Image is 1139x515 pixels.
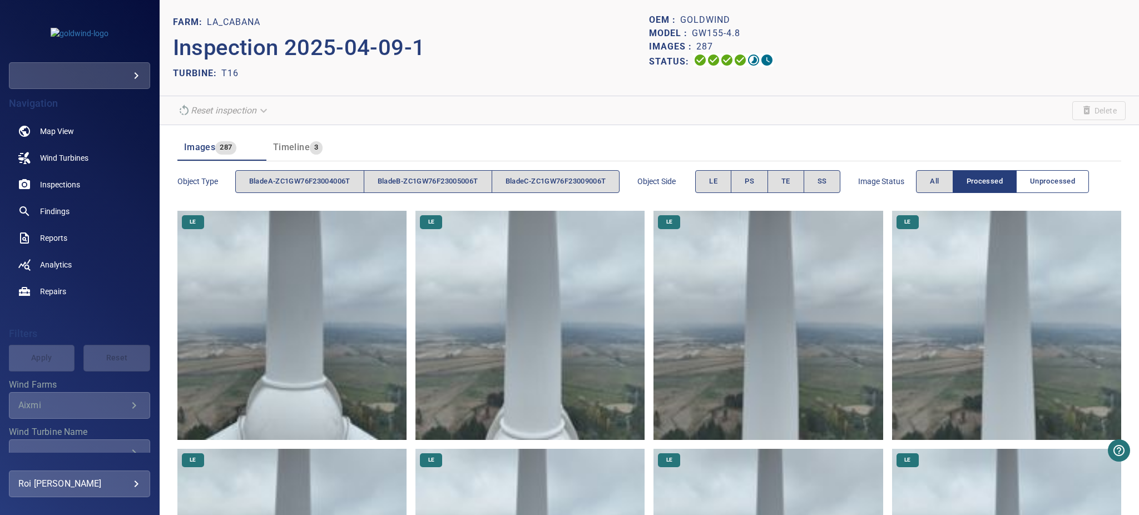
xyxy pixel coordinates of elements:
a: inspections noActive [9,171,150,198]
span: Analytics [40,259,72,270]
svg: Selecting 100% [720,53,734,67]
span: LE [898,456,917,464]
button: bladeC-ZC1GW76F23009006T [492,170,620,193]
span: TE [781,175,790,188]
div: imageStatus [916,170,1089,193]
div: Wind Turbine Name [9,439,150,466]
p: Images : [649,40,696,53]
div: Wind Farms [9,392,150,419]
span: SS [818,175,827,188]
em: Reset inspection [191,105,256,116]
button: All [916,170,953,193]
div: objectSide [695,170,840,193]
label: Wind Turbine Name [9,428,150,437]
a: repairs noActive [9,278,150,305]
span: LE [183,456,202,464]
div: Aixmi [18,400,127,410]
span: Processed [967,175,1003,188]
div: Unable to reset the inspection due to its current status [173,101,274,120]
button: SS [804,170,841,193]
span: LE [422,218,441,226]
span: bladeB-ZC1GW76F23005006T [378,175,478,188]
a: analytics noActive [9,251,150,278]
span: Timeline [273,142,310,152]
p: 287 [696,40,713,53]
span: Wind Turbines [40,152,88,164]
div: Roi [PERSON_NAME] [18,475,141,493]
p: Inspection 2025-04-09-1 [173,31,650,65]
span: Inspections [40,179,80,190]
a: map noActive [9,118,150,145]
svg: ML Processing 100% [734,53,747,67]
span: LE [660,456,679,464]
span: Unable to delete the inspection due to its current status [1072,101,1126,120]
div: goldwind [9,62,150,89]
span: Repairs [40,286,66,297]
p: FARM: [173,16,207,29]
p: La_Cabana [207,16,260,29]
label: Wind Farms [9,380,150,389]
span: LE [709,175,717,188]
button: Unprocessed [1016,170,1089,193]
p: GW155-4.8 [692,27,740,40]
svg: Uploading 100% [694,53,707,67]
p: Model : [649,27,692,40]
span: Object type [177,176,235,187]
span: bladeC-ZC1GW76F23009006T [506,175,606,188]
p: TURBINE: [173,67,221,80]
span: LE [660,218,679,226]
button: bladeB-ZC1GW76F23005006T [364,170,492,193]
span: Images [184,142,215,152]
svg: Matching 29% [747,53,760,67]
span: All [930,175,939,188]
span: 3 [310,141,323,154]
span: bladeA-ZC1GW76F23004006T [249,175,350,188]
button: bladeA-ZC1GW76F23004006T [235,170,364,193]
p: OEM : [649,13,680,27]
svg: Classification 0% [760,53,774,67]
img: goldwind-logo [51,28,108,39]
span: LE [898,218,917,226]
span: Map View [40,126,74,137]
span: LE [422,456,441,464]
a: findings noActive [9,198,150,225]
button: TE [767,170,804,193]
a: reports noActive [9,225,150,251]
span: Findings [40,206,70,217]
button: Processed [953,170,1017,193]
button: LE [695,170,731,193]
p: Status: [649,53,694,70]
p: T16 [221,67,239,80]
svg: Data Formatted 100% [707,53,720,67]
h4: Filters [9,328,150,339]
span: 287 [215,141,236,154]
p: Goldwind [680,13,730,27]
span: Reports [40,232,67,244]
span: Object Side [637,176,695,187]
span: PS [745,175,754,188]
span: LE [183,218,202,226]
a: windturbines noActive [9,145,150,171]
div: Reset inspection [173,101,274,120]
button: PS [731,170,768,193]
div: objectType [235,170,620,193]
h4: Navigation [9,98,150,109]
span: Unprocessed [1030,175,1075,188]
span: Image Status [858,176,916,187]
